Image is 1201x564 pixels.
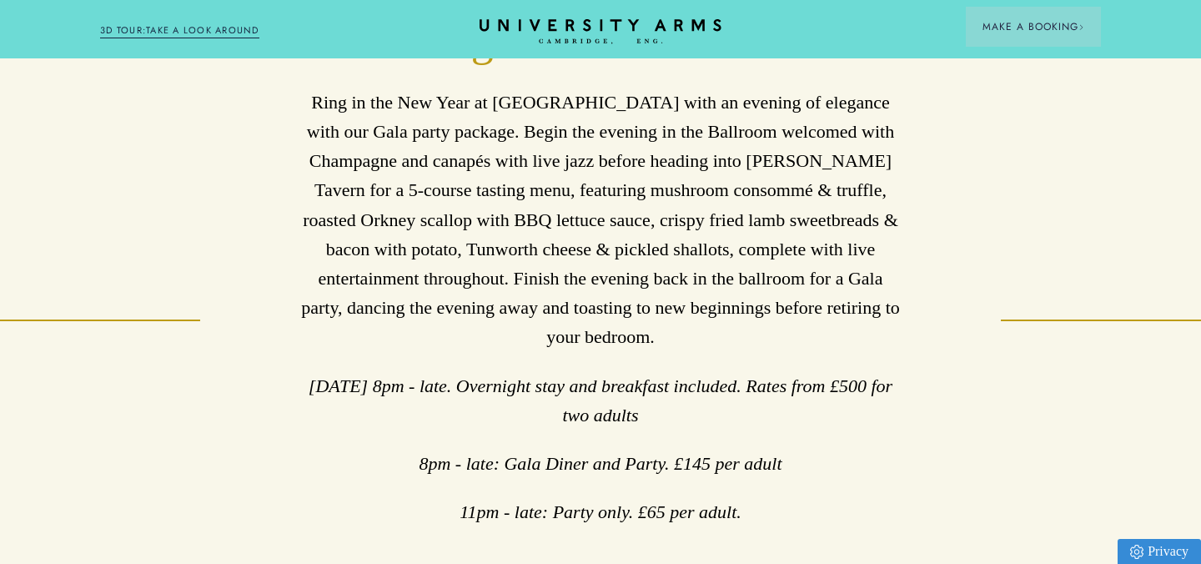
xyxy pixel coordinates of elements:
[300,88,901,352] p: Ring in the New Year at [GEOGRAPHIC_DATA] with an evening of elegance with our Gala party package...
[982,19,1084,34] span: Make a Booking
[309,375,892,426] em: [DATE] 8pm - late. Overnight stay and breakfast included. Rates from £500 for two adults
[966,7,1101,47] button: Make a BookingArrow icon
[460,501,741,522] em: 11pm - late: Party only. £65 per adult.
[1078,24,1084,30] img: Arrow icon
[1130,545,1143,559] img: Privacy
[480,19,721,45] a: Home
[100,23,259,38] a: 3D TOUR:TAKE A LOOK AROUND
[1118,539,1201,564] a: Privacy
[419,453,781,474] em: 8pm - late: Gala Diner and Party. £145 per adult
